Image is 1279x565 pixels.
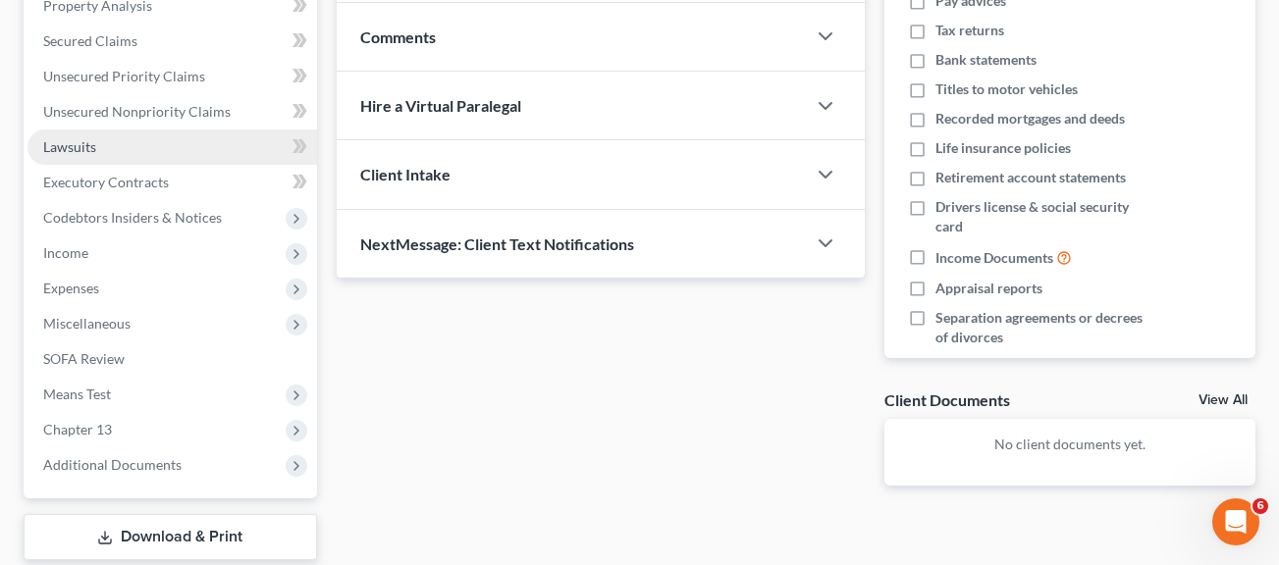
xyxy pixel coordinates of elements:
[1212,498,1259,545] iframe: Intercom live chat
[27,59,317,94] a: Unsecured Priority Claims
[43,32,137,49] span: Secured Claims
[27,24,317,59] a: Secured Claims
[43,456,182,473] span: Additional Documents
[900,435,1240,454] p: No client documents yet.
[1199,393,1248,407] a: View All
[360,27,436,46] span: Comments
[43,315,131,332] span: Miscellaneous
[43,280,99,296] span: Expenses
[27,94,317,129] a: Unsecured Nonpriority Claims
[935,138,1071,158] span: Life insurance policies
[935,50,1037,70] span: Bank statements
[43,385,111,402] span: Means Test
[27,341,317,377] a: SOFA Review
[43,174,169,190] span: Executory Contracts
[27,165,317,200] a: Executory Contracts
[43,244,88,261] span: Income
[360,165,451,183] span: Client Intake
[43,138,96,155] span: Lawsuits
[935,197,1146,236] span: Drivers license & social security card
[27,129,317,165] a: Lawsuits
[935,168,1126,187] span: Retirement account statements
[43,103,231,120] span: Unsecured Nonpriority Claims
[24,514,317,560] a: Download & Print
[884,389,1010,410] div: Client Documents
[360,234,634,253] span: NextMessage: Client Text Notifications
[935,308,1146,347] span: Separation agreements or decrees of divorces
[1252,498,1268,514] span: 6
[935,279,1042,298] span: Appraisal reports
[43,209,222,226] span: Codebtors Insiders & Notices
[935,79,1078,99] span: Titles to motor vehicles
[935,248,1053,268] span: Income Documents
[360,96,521,115] span: Hire a Virtual Paralegal
[935,21,1004,40] span: Tax returns
[935,109,1125,128] span: Recorded mortgages and deeds
[43,350,125,367] span: SOFA Review
[43,421,112,437] span: Chapter 13
[43,68,205,84] span: Unsecured Priority Claims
